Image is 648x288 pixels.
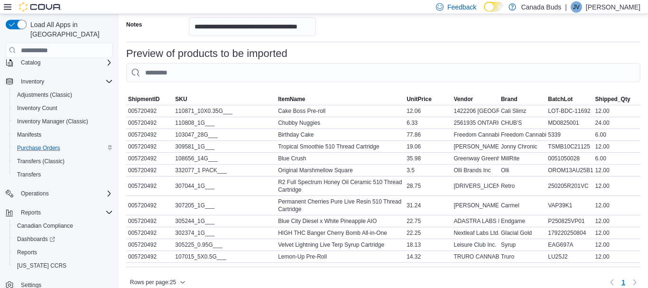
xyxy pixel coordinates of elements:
[9,155,117,168] button: Transfers (Classic)
[499,200,546,211] div: Carmel
[276,177,405,195] div: R2 Full Spectrum Honey Oil Ceramic 510 Thread Cartridge
[13,142,64,154] a: Purchase Orders
[13,102,61,114] a: Inventory Count
[9,168,117,181] button: Transfers
[276,227,405,239] div: HIGH THC Banger Cherry Bomb All-in-One
[17,235,55,243] span: Dashboards
[17,207,113,218] span: Reports
[452,215,499,227] div: ADASTRA LABS INC.
[126,180,173,192] div: 005720492
[405,200,452,211] div: 31.24
[13,220,77,232] a: Canadian Compliance
[499,239,546,251] div: Syrup
[13,156,113,167] span: Transfers (Classic)
[593,105,640,117] div: 12.00
[17,118,88,125] span: Inventory Manager (Classic)
[126,200,173,211] div: 005720492
[546,165,593,176] div: OROM13AU25B1
[9,259,117,272] button: [US_STATE] CCRS
[2,75,117,88] button: Inventory
[126,63,640,82] input: This is a search bar. As you type, the results lower in the page will automatically filter.
[405,117,452,129] div: 6.33
[499,251,546,262] div: Truro
[17,76,113,87] span: Inventory
[593,93,640,105] button: Shipped_Qty
[629,277,640,288] button: Next page
[17,76,48,87] button: Inventory
[606,277,618,288] button: Previous page
[548,95,573,103] span: BatchLot
[173,251,276,262] div: 107015_5X0.5G___
[9,88,117,102] button: Adjustments (Classic)
[175,95,187,103] span: SKU
[593,117,640,129] div: 24.00
[21,209,41,216] span: Reports
[17,249,37,256] span: Reports
[173,93,276,105] button: SKU
[405,93,452,105] button: UnitPrice
[595,95,630,103] span: Shipped_Qty
[173,129,276,140] div: 103047_28G___
[452,180,499,192] div: [DRIVERS_LICENSE_NUMBER] P.E.I. Inc.
[546,227,593,239] div: 179220250804
[17,171,41,178] span: Transfers
[499,141,546,152] div: Jonny Chronic
[447,2,476,12] span: Feedback
[276,93,405,105] button: ItemName
[546,215,593,227] div: P250825VP01
[13,247,41,258] a: Reports
[276,141,405,152] div: Tropical Smoothie 510 Thread Cartridge
[13,247,113,258] span: Reports
[593,215,640,227] div: 12.00
[13,129,113,140] span: Manifests
[452,165,499,176] div: Olli Brands Inc
[452,153,499,164] div: Greenway Greenhouse Cannabis Corporation
[13,169,45,180] a: Transfers
[452,129,499,140] div: Freedom Cannabis Inc.
[17,144,60,152] span: Purchase Orders
[17,207,45,218] button: Reports
[126,141,173,152] div: 005720492
[276,105,405,117] div: Cake Boss Pre-roll
[17,91,72,99] span: Adjustments (Classic)
[276,215,405,227] div: Blue City Diesel x White Pineapple AIO
[27,20,113,39] span: Load All Apps in [GEOGRAPHIC_DATA]
[546,153,593,164] div: 0051050028
[452,227,499,239] div: Nextleaf Labs Ltd.
[9,246,117,259] button: Reports
[126,251,173,262] div: 005720492
[17,57,113,68] span: Catalog
[276,129,405,140] div: Birthday Cake
[173,165,276,176] div: 332077_1 PACK___
[17,158,65,165] span: Transfers (Classic)
[593,141,640,152] div: 12.00
[499,105,546,117] div: Cali Slimz
[126,215,173,227] div: 005720492
[173,141,276,152] div: 309581_1G___
[173,180,276,192] div: 307044_1G___
[407,95,432,103] span: UnitPrice
[13,142,113,154] span: Purchase Orders
[405,153,452,164] div: 35.98
[452,105,499,117] div: 1422206 [GEOGRAPHIC_DATA] O/A [PERSON_NAME] Greenhouses
[571,1,582,13] div: Jillian Vander Doelen
[499,93,546,105] button: Brand
[499,129,546,140] div: Freedom Cannabis
[452,141,499,152] div: [PERSON_NAME] Cannabis Inc
[173,153,276,164] div: 108656_14G___
[21,190,49,197] span: Operations
[452,200,499,211] div: [PERSON_NAME] Corp.
[13,89,76,101] a: Adjustments (Classic)
[17,188,53,199] button: Operations
[126,239,173,251] div: 005720492
[593,251,640,262] div: 12.00
[593,129,640,140] div: 6.00
[501,95,518,103] span: Brand
[13,260,70,271] a: [US_STATE] CCRS
[9,219,117,232] button: Canadian Compliance
[546,180,593,192] div: 250205R201VC
[13,260,113,271] span: Washington CCRS
[126,165,173,176] div: 005720492
[546,105,593,117] div: LOT-BDC-11692
[593,165,640,176] div: 12.00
